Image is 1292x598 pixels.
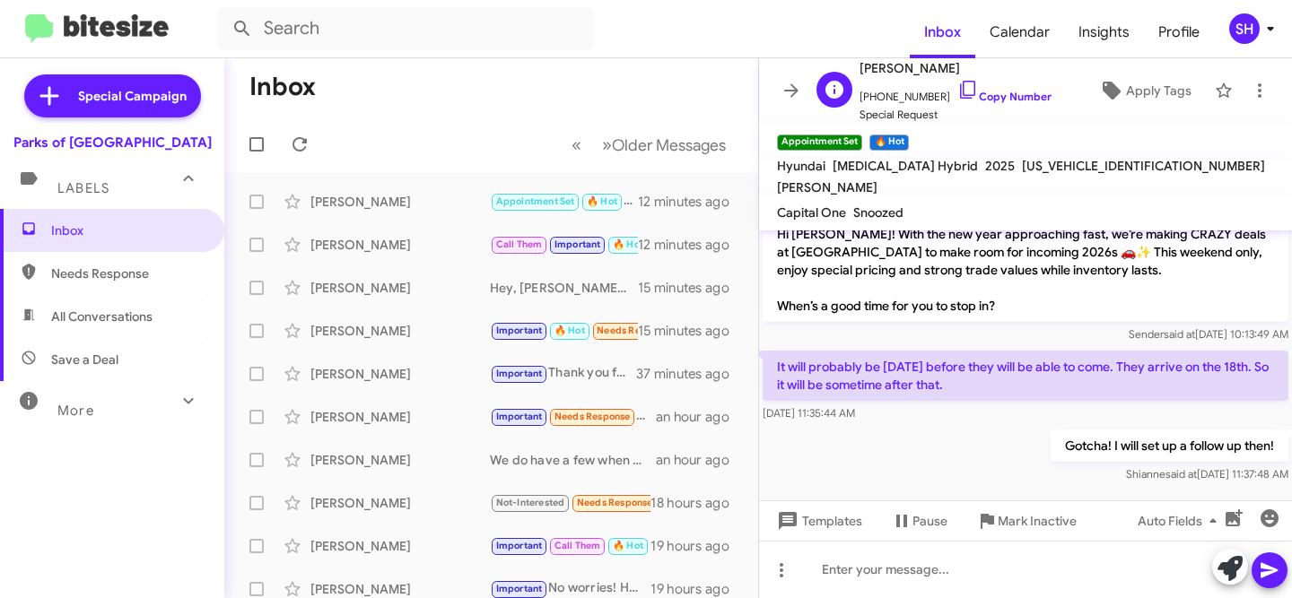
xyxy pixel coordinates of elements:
[572,134,581,156] span: «
[51,264,204,282] span: Needs Response
[57,180,109,196] span: Labels
[78,87,187,105] span: Special Campaign
[638,279,744,297] div: 15 minutes ago
[860,79,1052,106] span: [PHONE_NUMBER]
[561,126,592,163] button: Previous
[310,408,490,426] div: [PERSON_NAME]
[957,90,1052,103] a: Copy Number
[1129,327,1288,341] span: Sender [DATE] 10:13:49 AM
[1064,6,1144,58] a: Insights
[57,403,94,419] span: More
[490,451,656,469] div: We do have a few when are you available to come and check them out?
[490,535,650,556] div: Hey, Kaity! Let me check!
[613,540,643,551] span: 🔥 Hot
[910,6,975,58] a: Inbox
[1164,327,1195,341] span: said at
[763,351,1288,401] p: It will probably be [DATE] before they will be able to come. They arrive on the 18th. So it will ...
[998,505,1077,537] span: Mark Inactive
[773,505,862,537] span: Templates
[496,411,543,422] span: Important
[496,497,565,508] span: Not-Interested
[1126,467,1288,481] span: Shianne [DATE] 11:37:48 AM
[1123,505,1238,537] button: Auto Fields
[763,218,1288,322] p: Hi [PERSON_NAME]! With the new year approaching fast, we’re making CRAZY deals at [GEOGRAPHIC_DAT...
[217,7,594,50] input: Search
[554,411,631,422] span: Needs Response
[650,580,744,598] div: 19 hours ago
[24,74,201,117] a: Special Campaign
[490,492,650,513] div: And it's financed
[1022,158,1265,174] span: [US_VEHICLE_IDENTIFICATION_NUMBER]
[656,408,744,426] div: an hour ago
[759,505,877,537] button: Templates
[591,126,737,163] button: Next
[638,193,744,211] div: 12 minutes ago
[650,537,744,555] div: 19 hours ago
[777,204,846,221] span: Capital One
[490,406,656,427] div: [PERSON_NAME] and his manager
[636,365,744,383] div: 37 minutes ago
[310,236,490,254] div: [PERSON_NAME]
[777,158,825,174] span: Hyundai
[853,204,904,221] span: Snoozed
[777,179,877,195] span: [PERSON_NAME]
[496,238,543,250] span: Call Them
[554,325,585,336] span: 🔥 Hot
[310,365,490,383] div: [PERSON_NAME]
[310,279,490,297] div: [PERSON_NAME]
[562,126,737,163] nav: Page navigation example
[13,134,212,152] div: Parks of [GEOGRAPHIC_DATA]
[833,158,978,174] span: [MEDICAL_DATA] Hybrid
[577,497,653,508] span: Needs Response
[310,193,490,211] div: [PERSON_NAME]
[1214,13,1272,44] button: SH
[310,451,490,469] div: [PERSON_NAME]
[496,368,543,379] span: Important
[962,505,1091,537] button: Mark Inactive
[490,279,638,297] div: Hey, [PERSON_NAME]! Is there anything we can assist you with your car search?
[1229,13,1260,44] div: SH
[777,134,862,151] small: Appointment Set
[612,135,726,155] span: Older Messages
[490,363,636,384] div: Thank you for letting us know and congratulations on your purchase!
[1126,74,1192,107] span: Apply Tags
[496,583,543,594] span: Important
[860,57,1052,79] span: [PERSON_NAME]
[496,195,575,207] span: Appointment Set
[1165,467,1197,481] span: said at
[496,325,543,336] span: Important
[249,73,316,101] h1: Inbox
[490,234,638,255] div: Yes, sir. I appreciate your patience again.
[985,158,1015,174] span: 2025
[1051,429,1288,462] p: Gotcha! I will set up a follow up then!
[310,580,490,598] div: [PERSON_NAME]
[602,134,612,156] span: »
[597,325,673,336] span: Needs Response
[490,320,638,341] div: Already purchased a new car
[638,322,744,340] div: 15 minutes ago
[860,106,1052,124] span: Special Request
[877,505,962,537] button: Pause
[587,195,617,207] span: 🔥 Hot
[1144,6,1214,58] a: Profile
[869,134,908,151] small: 🔥 Hot
[490,191,638,212] div: It will probably be [DATE] before they will be able to come. They arrive on the 18th. So it will ...
[1138,505,1224,537] span: Auto Fields
[310,322,490,340] div: [PERSON_NAME]
[650,494,744,512] div: 18 hours ago
[554,540,601,551] span: Call Them
[51,221,204,239] span: Inbox
[51,351,118,368] span: Save a Deal
[310,537,490,555] div: [PERSON_NAME]
[763,406,855,420] span: [DATE] 11:35:44 AM
[656,451,744,469] div: an hour ago
[613,238,643,250] span: 🔥 Hot
[496,540,543,551] span: Important
[912,505,947,537] span: Pause
[554,238,601,250] span: Important
[1083,74,1206,107] button: Apply Tags
[310,494,490,512] div: [PERSON_NAME]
